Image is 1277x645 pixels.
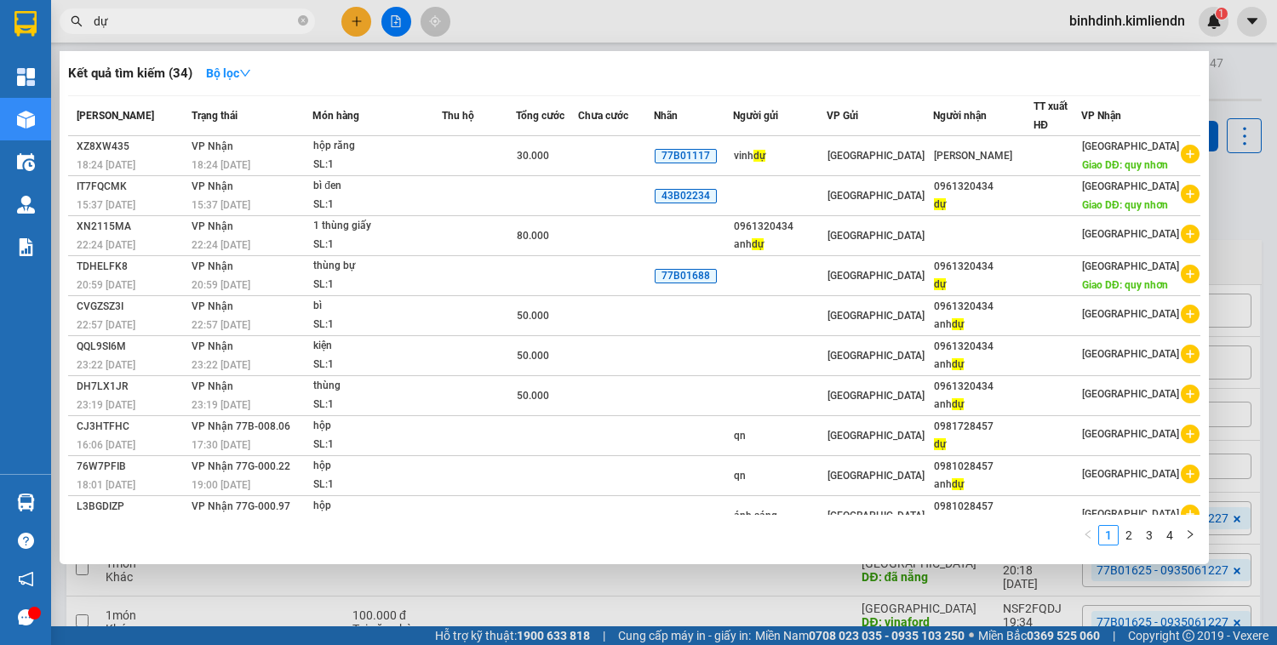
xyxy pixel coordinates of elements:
[77,338,186,356] div: QQL9SI6M
[934,458,1033,476] div: 0981028457
[517,310,549,322] span: 50.000
[1082,180,1179,192] span: [GEOGRAPHIC_DATA]
[313,217,441,236] div: 1 thùng giấy
[1082,228,1179,240] span: [GEOGRAPHIC_DATA]
[312,110,359,122] span: Món hàng
[71,15,83,27] span: search
[313,257,441,276] div: thùng bự
[952,358,964,370] span: dự
[934,316,1033,334] div: anh
[827,430,925,442] span: [GEOGRAPHIC_DATA]
[313,457,441,476] div: hộp
[192,260,233,272] span: VP Nhận
[1082,199,1168,211] span: Giao DĐ: quy nhơn
[18,571,34,587] span: notification
[192,500,290,512] span: VP Nhận 77G-000.97
[1083,529,1093,539] span: left
[77,218,186,236] div: XN2115MA
[827,390,925,402] span: [GEOGRAPHIC_DATA]
[192,399,250,411] span: 23:19 [DATE]
[1185,529,1195,539] span: right
[206,66,251,80] strong: Bộ lọc
[192,319,250,331] span: 22:57 [DATE]
[94,12,295,31] input: Tìm tên, số ĐT hoặc mã đơn
[77,138,186,156] div: XZ8XW435
[1081,110,1121,122] span: VP Nhận
[934,298,1033,316] div: 0961320434
[1181,265,1200,283] span: plus-circle
[1140,526,1159,545] a: 3
[313,316,441,334] div: SL: 1
[827,190,925,202] span: [GEOGRAPHIC_DATA]
[1098,525,1119,545] li: 1
[313,137,441,156] div: hộp răng
[54,27,200,43] strong: VẬN TẢI Ô TÔ KIM LIÊN
[827,110,858,122] span: VP Gửi
[1082,348,1179,360] span: [GEOGRAPHIC_DATA]
[827,270,925,282] span: [GEOGRAPHIC_DATA]
[1082,388,1179,400] span: [GEOGRAPHIC_DATA]
[734,236,826,254] div: anh
[77,159,135,171] span: 18:24 [DATE]
[1181,505,1200,523] span: plus-circle
[1181,225,1200,243] span: plus-circle
[1099,526,1118,545] a: 1
[192,279,250,291] span: 20:59 [DATE]
[79,9,176,25] strong: CÔNG TY TNHH
[1181,345,1200,363] span: plus-circle
[934,396,1033,414] div: anh
[1181,425,1200,443] span: plus-circle
[1160,526,1179,545] a: 4
[313,497,441,516] div: hộp
[934,338,1033,356] div: 0961320434
[6,50,81,63] strong: Trụ sở Công ty
[517,390,549,402] span: 50.000
[77,418,186,436] div: CJ3HTFHC
[192,479,250,491] span: 19:00 [DATE]
[192,60,265,87] button: Bộ lọcdown
[734,507,826,525] div: ánh sáng
[6,113,237,139] span: [STREET_ADDRESS][PERSON_NAME] An Khê, [GEOGRAPHIC_DATA]
[934,198,946,210] span: dự
[6,66,232,91] span: [GEOGRAPHIC_DATA], P. [GEOGRAPHIC_DATA], [GEOGRAPHIC_DATA]
[6,98,245,111] strong: Văn phòng đại diện – CN [GEOGRAPHIC_DATA]
[934,378,1033,396] div: 0961320434
[752,238,764,250] span: dự
[14,11,37,37] img: logo-vxr
[1082,260,1179,272] span: [GEOGRAPHIC_DATA]
[934,418,1033,436] div: 0981728457
[17,238,35,256] img: solution-icon
[192,180,233,192] span: VP Nhận
[18,609,34,625] span: message
[1082,279,1168,291] span: Giao DĐ: quy nhơn
[77,498,186,516] div: L3BGDIZP
[313,236,441,254] div: SL: 1
[1181,305,1200,323] span: plus-circle
[517,350,549,362] span: 50.000
[192,110,238,122] span: Trạng thái
[77,378,186,396] div: DH7LX1JR
[933,110,987,122] span: Người nhận
[77,178,186,196] div: IT7FQCMK
[192,460,290,472] span: VP Nhận 77G-000.22
[733,110,778,122] span: Người gửi
[77,439,135,451] span: 16:06 [DATE]
[1082,468,1179,480] span: [GEOGRAPHIC_DATA]
[827,470,925,482] span: [GEOGRAPHIC_DATA]
[934,147,1033,165] div: [PERSON_NAME]
[313,476,441,494] div: SL: 1
[6,66,45,78] strong: Địa chỉ:
[18,533,34,549] span: question-circle
[77,399,135,411] span: 23:19 [DATE]
[313,436,441,454] div: SL: 1
[77,458,186,476] div: 76W7PFIB
[952,398,964,410] span: dự
[952,318,964,330] span: dự
[1034,100,1068,131] span: TT xuất HĐ
[313,337,441,356] div: kiện
[1120,526,1138,545] a: 2
[1139,525,1160,545] li: 3
[734,467,826,485] div: qn
[1078,525,1098,545] li: Previous Page
[827,350,925,362] span: [GEOGRAPHIC_DATA]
